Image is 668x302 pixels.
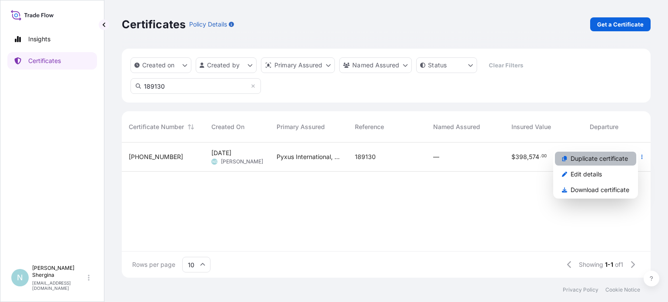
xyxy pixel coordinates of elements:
[571,154,628,163] p: Duplicate certificate
[553,150,638,199] div: Actions
[597,20,644,29] p: Get a Certificate
[571,186,629,194] p: Download certificate
[555,183,636,197] a: Download certificate
[122,17,186,31] p: Certificates
[555,152,636,166] a: Duplicate certificate
[571,170,602,179] p: Edit details
[189,20,227,29] p: Policy Details
[555,167,636,181] a: Edit details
